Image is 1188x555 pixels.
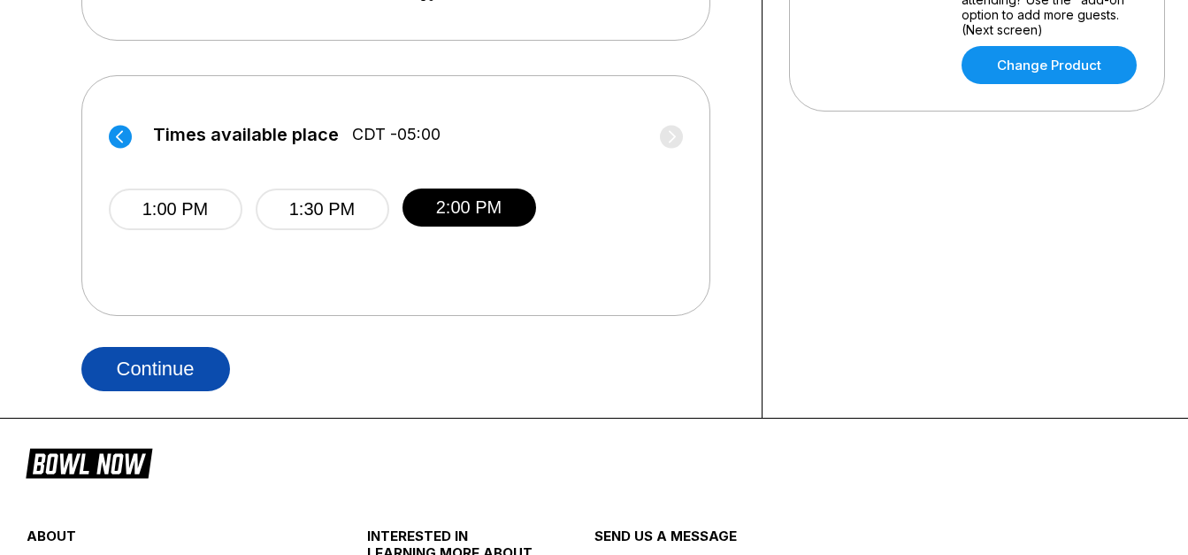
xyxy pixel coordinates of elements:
button: 1:00 PM [109,189,242,230]
div: about [27,528,310,553]
button: Continue [81,347,230,391]
a: Change Product [962,46,1137,84]
button: 1:30 PM [256,189,389,230]
button: 2:00 PM [402,189,536,227]
span: CDT -05:00 [352,125,441,144]
span: Times available place [153,125,339,144]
